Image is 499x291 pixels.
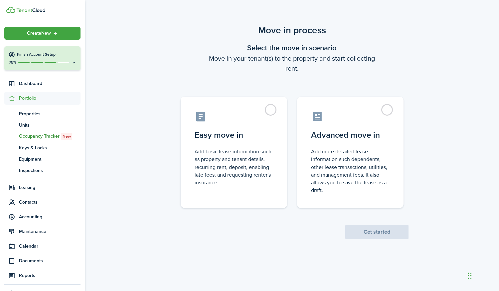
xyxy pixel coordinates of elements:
[466,259,499,291] iframe: To enrich screen reader interactions, please activate Accessibility in Grammarly extension settings
[4,153,81,165] a: Equipment
[195,148,273,186] control-radio-card-description: Add basic lease information such as property and tenant details, recurring rent, deposit, enablin...
[19,122,81,129] span: Units
[4,46,81,70] button: Finish Account Setup75%
[311,129,390,141] control-radio-card-title: Advanced move in
[176,23,409,37] scenario-title: Move in process
[19,133,81,140] span: Occupancy Tracker
[19,257,81,264] span: Documents
[4,108,81,119] a: Properties
[17,52,77,57] h4: Finish Account Setup
[466,259,499,291] div: Chat Widget
[19,80,81,87] span: Dashboard
[4,77,81,90] a: Dashboard
[19,95,81,102] span: Portfolio
[19,110,81,117] span: Properties
[19,213,81,220] span: Accounting
[63,133,71,139] span: New
[176,42,409,53] wizard-step-header-title: Select the move in scenario
[19,199,81,206] span: Contacts
[27,31,51,36] span: Create New
[6,7,15,13] img: TenantCloud
[4,269,81,282] a: Reports
[176,53,409,73] wizard-step-header-description: Move in your tenant(s) to the property and start collecting rent.
[19,272,81,279] span: Reports
[4,165,81,176] a: Inspections
[19,228,81,235] span: Maintenance
[4,131,81,142] a: Occupancy TrackerNew
[311,148,390,194] control-radio-card-description: Add more detailed lease information such dependents, other lease transactions, utilities, and man...
[19,144,81,151] span: Keys & Locks
[19,184,81,191] span: Leasing
[4,142,81,153] a: Keys & Locks
[16,8,45,12] img: TenantCloud
[19,167,81,174] span: Inspections
[19,156,81,163] span: Equipment
[4,27,81,40] button: Open menu
[195,129,273,141] control-radio-card-title: Easy move in
[19,243,81,250] span: Calendar
[8,60,17,65] p: 75%
[4,119,81,131] a: Units
[468,266,472,286] div: Drag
